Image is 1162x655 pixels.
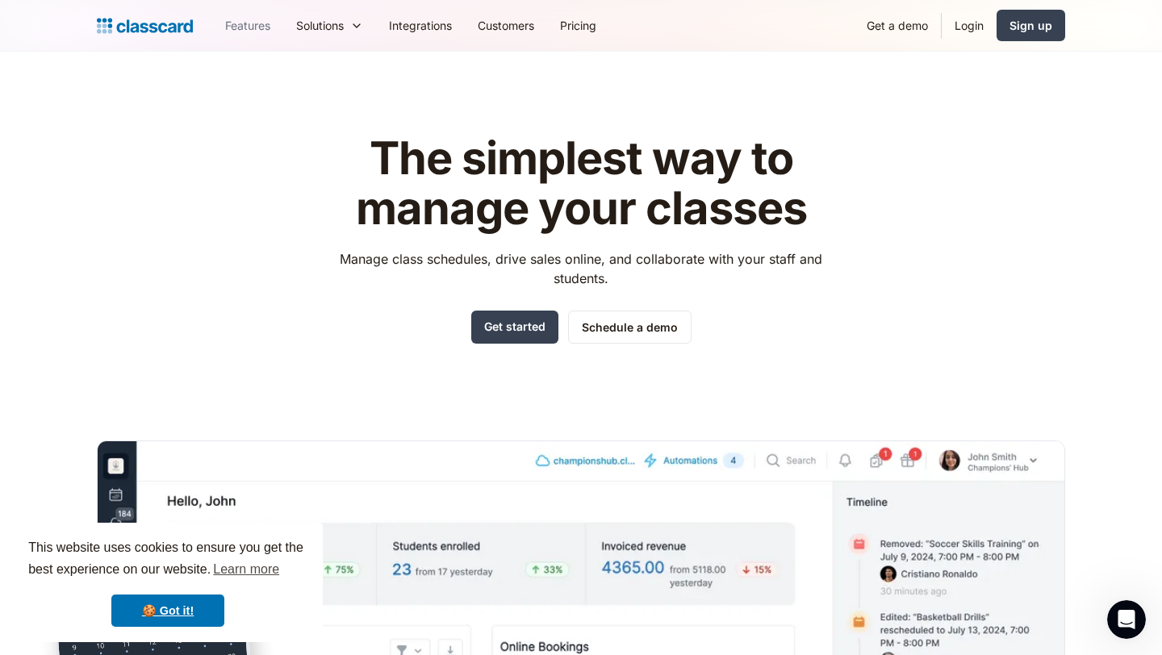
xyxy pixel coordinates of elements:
a: Integrations [376,7,465,44]
a: Sign up [997,10,1065,41]
span: This website uses cookies to ensure you get the best experience on our website. [28,538,307,582]
h1: The simplest way to manage your classes [325,134,838,233]
div: Solutions [283,7,376,44]
p: Manage class schedules, drive sales online, and collaborate with your staff and students. [325,249,838,288]
a: Login [942,7,997,44]
a: Features [212,7,283,44]
iframe: Intercom live chat [1107,600,1146,639]
a: Pricing [547,7,609,44]
a: dismiss cookie message [111,595,224,627]
a: home [97,15,193,37]
div: Sign up [1009,17,1052,34]
a: Customers [465,7,547,44]
a: learn more about cookies [211,557,282,582]
div: Solutions [296,17,344,34]
a: Get a demo [854,7,941,44]
a: Get started [471,311,558,344]
a: Schedule a demo [568,311,692,344]
div: cookieconsent [13,523,323,642]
